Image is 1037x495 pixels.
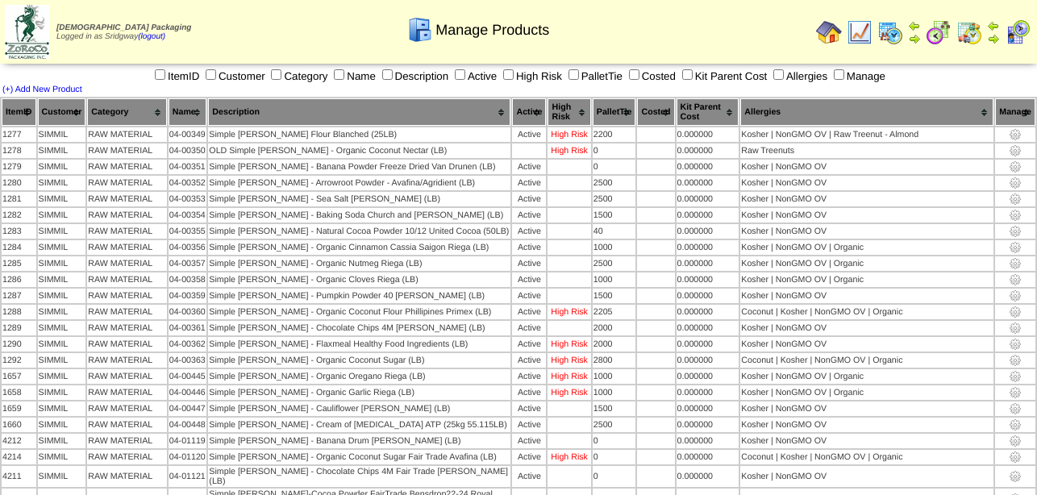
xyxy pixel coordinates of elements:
td: Kosher | NonGMO OV [740,208,993,223]
div: Active [513,404,545,414]
td: 0.000000 [677,176,739,190]
td: 2500 [593,418,636,432]
td: SIMMIL [38,192,86,206]
input: Description [382,69,393,80]
td: 1500 [593,289,636,303]
input: Customer [206,69,216,80]
img: arrowright.gif [908,32,921,45]
td: RAW MATERIAL [87,369,166,384]
label: Active [452,70,497,82]
td: Simple [PERSON_NAME] - Organic Cloves Riega (LB) [208,272,510,287]
td: 1284 [2,240,36,255]
img: home.gif [816,19,842,45]
td: SIMMIL [38,369,86,384]
div: High Risk [548,356,589,365]
th: Kit Parent Cost [677,98,739,126]
img: arrowleft.gif [987,19,1000,32]
img: settings.gif [1009,451,1022,464]
td: SIMMIL [38,160,86,174]
td: 0.000000 [677,418,739,432]
input: Name [334,69,344,80]
td: 2500 [593,192,636,206]
img: settings.gif [1009,338,1022,351]
td: RAW MATERIAL [87,127,166,142]
div: Active [513,323,545,333]
td: Simple [PERSON_NAME] - Organic Cinnamon Cassia Saigon Riega (LB) [208,240,510,255]
td: 0.000000 [677,401,739,416]
td: Kosher | NonGMO OV [740,418,993,432]
label: ItemID [152,70,199,82]
img: settings.gif [1009,354,1022,367]
div: High Risk [548,130,589,139]
input: Kit Parent Cost [682,69,693,80]
td: RAW MATERIAL [87,401,166,416]
div: Active [513,388,545,397]
td: Simple [PERSON_NAME] - Arrowroot Powder - Avafina/Agridient (LB) [208,176,510,190]
input: Active [455,69,465,80]
td: 4212 [2,434,36,448]
img: settings.gif [1009,322,1022,335]
td: 2500 [593,176,636,190]
td: RAW MATERIAL [87,144,166,158]
td: 1000 [593,240,636,255]
img: calendarcustomer.gif [1005,19,1031,45]
td: 4211 [2,466,36,487]
div: Active [513,472,545,481]
td: Kosher | NonGMO OV [740,321,993,335]
td: SIMMIL [38,289,86,303]
td: 04-00357 [169,256,207,271]
td: 1500 [593,208,636,223]
div: Active [513,243,545,252]
img: settings.gif [1009,306,1022,318]
div: Active [513,420,545,430]
th: Manage [995,98,1035,126]
td: 04-00445 [169,369,207,384]
td: SIMMIL [38,434,86,448]
td: 04-00354 [169,208,207,223]
img: settings.gif [1009,225,1022,238]
img: calendarblend.gif [926,19,952,45]
td: SIMMIL [38,305,86,319]
td: Simple [PERSON_NAME] - Banana Drum [PERSON_NAME] (LB) [208,434,510,448]
td: SIMMIL [38,256,86,271]
th: Category [87,98,166,126]
td: 04-01120 [169,450,207,464]
td: SIMMIL [38,353,86,368]
label: PalletTie [565,70,623,82]
img: calendarprod.gif [877,19,903,45]
img: settings.gif [1009,289,1022,302]
td: Simple [PERSON_NAME] - Chocolate Chips 4M [PERSON_NAME] (LB) [208,321,510,335]
img: settings.gif [1009,209,1022,222]
td: 1285 [2,256,36,271]
td: RAW MATERIAL [87,337,166,351]
td: 04-00360 [169,305,207,319]
td: 0.000000 [677,305,739,319]
div: High Risk [548,452,589,462]
td: 0.000000 [677,385,739,400]
td: Kosher | NonGMO OV | Organic [740,256,993,271]
td: 04-00361 [169,321,207,335]
img: settings.gif [1009,257,1022,270]
td: RAW MATERIAL [87,289,166,303]
th: Costed [637,98,674,126]
td: SIMMIL [38,321,86,335]
img: line_graph.gif [847,19,872,45]
td: 40 [593,224,636,239]
td: 1000 [593,369,636,384]
td: 0 [593,144,636,158]
div: High Risk [548,146,589,156]
td: Simple [PERSON_NAME] - Organic Coconut Sugar Fair Trade Avafina (LB) [208,450,510,464]
div: Active [513,210,545,220]
td: Simple [PERSON_NAME] - Organic Garlic Riega (LB) [208,385,510,400]
td: RAW MATERIAL [87,385,166,400]
img: settings.gif [1009,273,1022,286]
div: Active [513,452,545,462]
span: Manage Products [435,22,549,39]
td: 0.000000 [677,434,739,448]
td: SIMMIL [38,176,86,190]
th: Name [169,98,207,126]
img: settings.gif [1009,160,1022,173]
div: High Risk [548,388,589,397]
td: 4214 [2,450,36,464]
td: 1292 [2,353,36,368]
